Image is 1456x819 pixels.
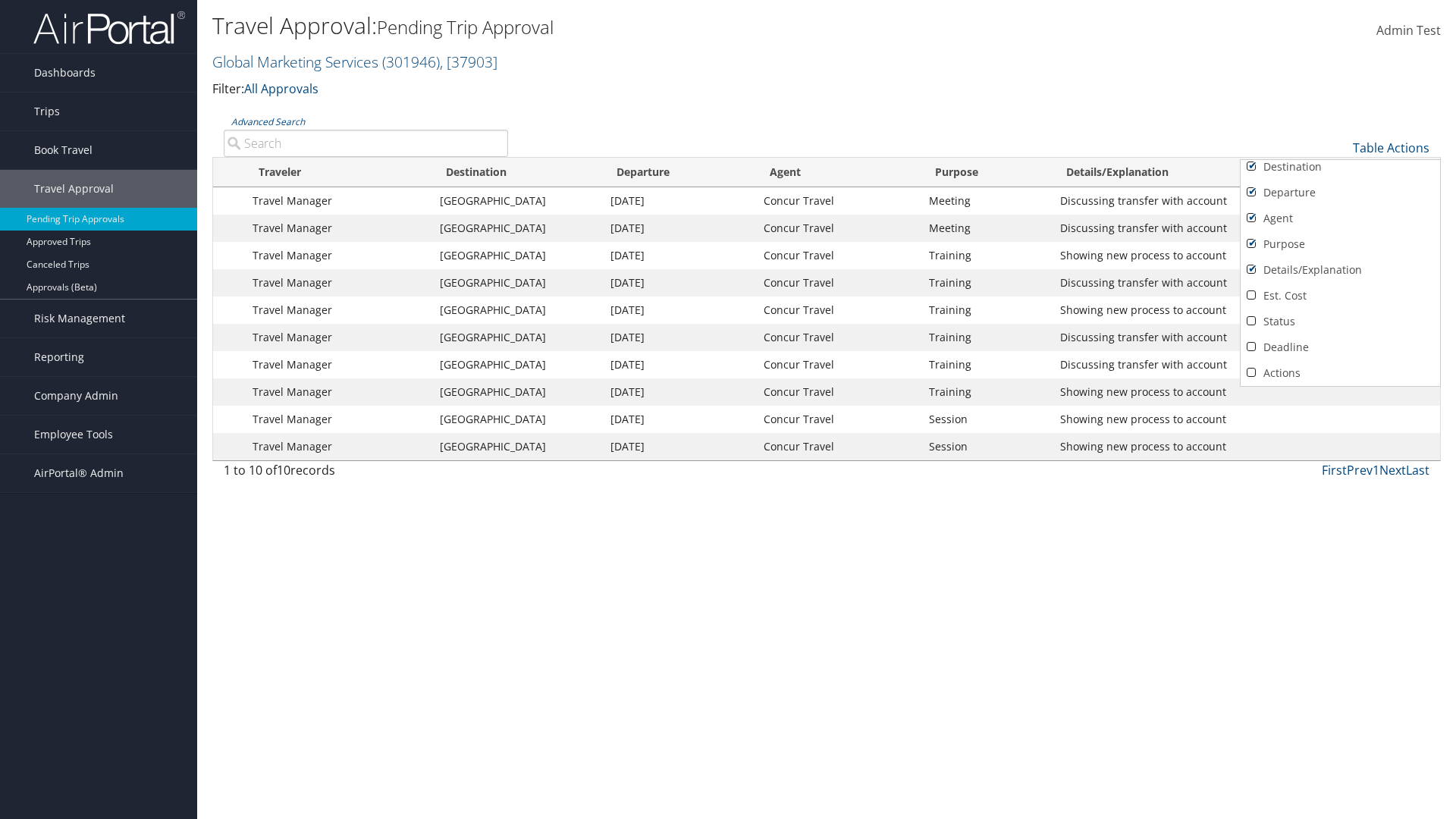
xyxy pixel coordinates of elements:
span: Reporting [34,338,84,376]
span: Trips [34,93,60,130]
span: Book Travel [34,131,93,169]
span: AirPortal® Admin [34,454,124,492]
span: Dashboards [34,54,96,92]
span: Employee Tools [34,416,113,453]
a: Est. Cost [1241,283,1440,309]
span: Travel Approval [34,170,114,208]
a: Agent [1241,206,1440,231]
a: Status [1241,309,1440,334]
a: Deadline [1241,334,1440,360]
a: Purpose [1241,231,1440,257]
span: Company Admin [34,377,118,415]
span: Risk Management [34,300,125,337]
a: Departure [1241,180,1440,206]
a: Actions [1241,360,1440,386]
a: Details/Explanation [1241,257,1440,283]
a: Destination [1241,154,1440,180]
img: airportal-logo.png [33,10,185,45]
